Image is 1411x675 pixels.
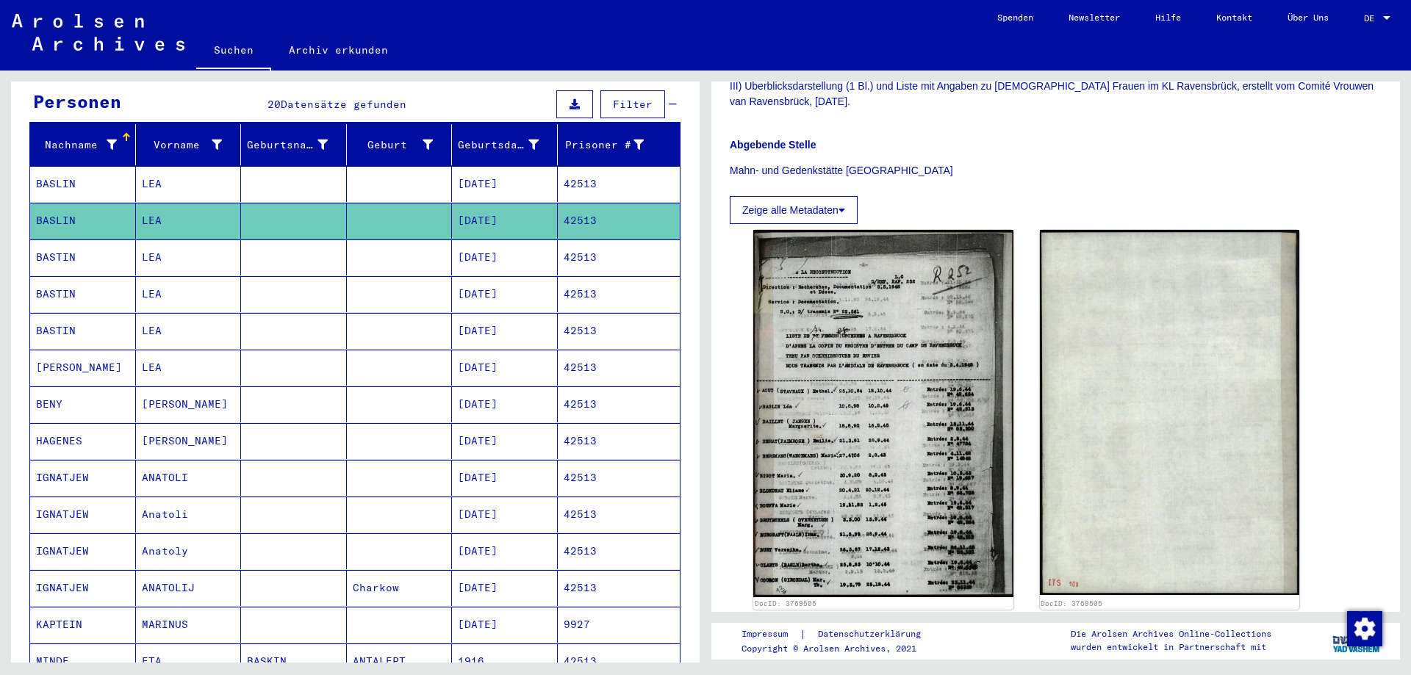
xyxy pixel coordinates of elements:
[600,90,665,118] button: Filter
[30,350,136,386] mat-cell: [PERSON_NAME]
[452,276,558,312] mat-cell: [DATE]
[136,203,242,239] mat-cell: LEA
[136,497,242,533] mat-cell: Anatoli
[558,239,681,275] mat-cell: 42513
[452,423,558,459] mat-cell: [DATE]
[1040,230,1300,595] img: 002.jpg
[452,203,558,239] mat-cell: [DATE]
[30,533,136,569] mat-cell: IGNATJEW
[742,642,938,655] p: Copyright © Arolsen Archives, 2021
[241,124,347,165] mat-header-cell: Geburtsname
[347,124,453,165] mat-header-cell: Geburt‏
[452,570,558,606] mat-cell: [DATE]
[142,137,223,153] div: Vorname
[1347,611,1382,646] img: Zustimmung ändern
[558,570,681,606] mat-cell: 42513
[347,570,453,606] mat-cell: Charkow
[558,423,681,459] mat-cell: 42513
[271,32,406,68] a: Archiv erkunden
[1041,599,1102,607] a: DocID: 3769505
[136,533,242,569] mat-cell: Anatoly
[12,14,184,51] img: Arolsen_neg.svg
[136,570,242,606] mat-cell: ANATOLIJ
[136,276,242,312] mat-cell: LEA
[558,313,681,349] mat-cell: 42513
[136,607,242,643] mat-cell: MARINUS
[136,239,242,275] mat-cell: LEA
[753,230,1013,597] img: 001.jpg
[30,386,136,422] mat-cell: BENY
[755,599,816,607] a: DocID: 3769505
[730,139,816,151] b: Abgebende Stelle
[30,203,136,239] mat-cell: BASLIN
[142,133,241,156] div: Vorname
[558,124,681,165] mat-header-cell: Prisoner #
[742,627,938,642] div: |
[136,460,242,496] mat-cell: ANATOLI
[558,460,681,496] mat-cell: 42513
[452,166,558,202] mat-cell: [DATE]
[1364,13,1380,24] span: DE
[452,460,558,496] mat-cell: [DATE]
[558,166,681,202] mat-cell: 42513
[136,423,242,459] mat-cell: [PERSON_NAME]
[452,533,558,569] mat-cell: [DATE]
[742,627,800,642] a: Impressum
[36,137,117,153] div: Nachname
[136,124,242,165] mat-header-cell: Vorname
[36,133,135,156] div: Nachname
[281,98,406,111] span: Datensätze gefunden
[30,570,136,606] mat-cell: IGNATJEW
[613,98,653,111] span: Filter
[268,98,281,111] span: 20
[30,239,136,275] mat-cell: BASTIN
[558,607,681,643] mat-cell: 9927
[30,423,136,459] mat-cell: HAGENES
[196,32,271,71] a: Suchen
[30,276,136,312] mat-cell: BASTIN
[136,313,242,349] mat-cell: LEA
[353,137,434,153] div: Geburt‏
[558,350,681,386] mat-cell: 42513
[558,386,681,422] mat-cell: 42513
[30,607,136,643] mat-cell: KAPTEIN
[247,133,346,156] div: Geburtsname
[558,533,681,569] mat-cell: 42513
[558,276,681,312] mat-cell: 42513
[136,386,242,422] mat-cell: [PERSON_NAME]
[30,460,136,496] mat-cell: IGNATJEW
[30,313,136,349] mat-cell: BASTIN
[452,124,558,165] mat-header-cell: Geburtsdatum
[1071,640,1271,654] p: wurden entwickelt in Partnerschaft mit
[730,196,858,224] button: Zeige alle Metadaten
[806,627,938,642] a: Datenschutzerklärung
[30,166,136,202] mat-cell: BASLIN
[452,350,558,386] mat-cell: [DATE]
[353,133,452,156] div: Geburt‏
[247,137,328,153] div: Geburtsname
[564,137,645,153] div: Prisoner #
[558,203,681,239] mat-cell: 42513
[458,133,557,156] div: Geburtsdatum
[33,88,121,115] div: Personen
[452,497,558,533] mat-cell: [DATE]
[136,350,242,386] mat-cell: LEA
[452,239,558,275] mat-cell: [DATE]
[136,166,242,202] mat-cell: LEA
[558,497,681,533] mat-cell: 42513
[452,313,558,349] mat-cell: [DATE]
[458,137,539,153] div: Geburtsdatum
[30,124,136,165] mat-header-cell: Nachname
[452,607,558,643] mat-cell: [DATE]
[1329,622,1385,659] img: yv_logo.png
[1071,627,1271,640] p: Die Arolsen Archives Online-Collections
[730,163,1382,178] p: Mahn- und Gedenkstätte [GEOGRAPHIC_DATA]
[30,497,136,533] mat-cell: IGNATJEW
[452,386,558,422] mat-cell: [DATE]
[564,133,663,156] div: Prisoner #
